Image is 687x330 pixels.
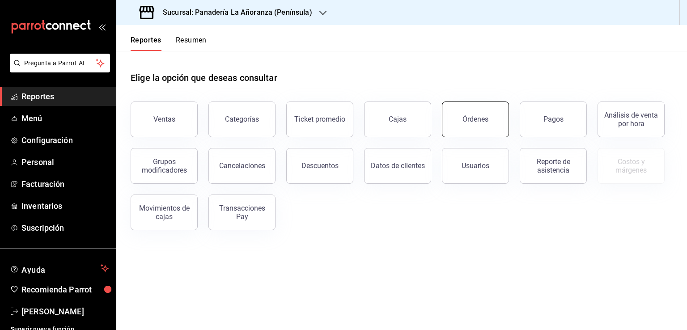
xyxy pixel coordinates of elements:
button: Categorías [208,102,276,137]
div: Costos y márgenes [603,157,659,174]
div: Datos de clientes [371,161,425,170]
div: Movimientos de cajas [136,204,192,221]
button: Movimientos de cajas [131,195,198,230]
button: Usuarios [442,148,509,184]
div: navigation tabs [131,36,207,51]
div: Pagos [543,115,564,123]
button: Pagos [520,102,587,137]
button: Contrata inventarios para ver este reporte [598,148,665,184]
div: Categorías [225,115,259,123]
div: Transacciones Pay [214,204,270,221]
button: Grupos modificadores [131,148,198,184]
button: Órdenes [442,102,509,137]
button: Ventas [131,102,198,137]
a: Pregunta a Parrot AI [6,65,110,74]
div: Ventas [153,115,175,123]
span: Configuración [21,134,109,146]
button: open_drawer_menu [98,23,106,30]
button: Reportes [131,36,161,51]
span: Reportes [21,90,109,102]
div: Cancelaciones [219,161,265,170]
span: Inventarios [21,200,109,212]
h1: Elige la opción que deseas consultar [131,71,277,85]
div: Ticket promedio [294,115,345,123]
span: [PERSON_NAME] [21,305,109,317]
button: Análisis de venta por hora [598,102,665,137]
div: Usuarios [462,161,489,170]
div: Reporte de asistencia [526,157,581,174]
div: Cajas [389,115,407,123]
button: Datos de clientes [364,148,431,184]
button: Cancelaciones [208,148,276,184]
div: Grupos modificadores [136,157,192,174]
span: Menú [21,112,109,124]
div: Análisis de venta por hora [603,111,659,128]
button: Cajas [364,102,431,137]
div: Órdenes [462,115,488,123]
span: Ayuda [21,263,97,274]
button: Resumen [176,36,207,51]
span: Suscripción [21,222,109,234]
span: Recomienda Parrot [21,283,109,296]
span: Facturación [21,178,109,190]
button: Pregunta a Parrot AI [10,54,110,72]
button: Reporte de asistencia [520,148,587,184]
button: Descuentos [286,148,353,184]
button: Ticket promedio [286,102,353,137]
div: Descuentos [301,161,339,170]
button: Transacciones Pay [208,195,276,230]
span: Pregunta a Parrot AI [24,59,96,68]
span: Personal [21,156,109,168]
h3: Sucursal: Panadería La Añoranza (Península) [156,7,312,18]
